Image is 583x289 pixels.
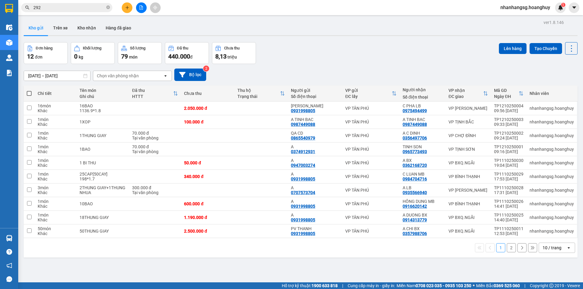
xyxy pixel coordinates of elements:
[48,21,73,35] button: Trên xe
[530,215,574,220] div: nhanhangsg.hoanghuy
[403,226,442,231] div: A CHI BX
[530,133,574,138] div: nhanhangsg.hoanghuy
[494,117,523,122] div: TP1210250003
[36,46,53,50] div: Đơn hàng
[132,94,173,99] div: HTTT
[6,263,12,268] span: notification
[25,5,29,10] span: search
[345,88,392,93] div: VP gửi
[291,172,339,176] div: A
[530,160,574,165] div: nhanhangsg.hoanghuy
[80,108,126,113] div: 1136.9*1.8
[345,229,397,234] div: VP TÂN PHÚ
[203,66,209,72] sup: 2
[234,86,288,102] th: Toggle SortBy
[448,147,488,152] div: VP TỊNH SƠN
[345,133,397,138] div: VP TÂN PHÚ
[571,5,577,10] span: caret-down
[476,282,520,289] span: Miền Bắc
[38,204,73,209] div: Khác
[291,226,339,231] div: PV THANH
[448,94,483,99] div: ĐC giao
[494,122,523,127] div: 09:33 [DATE]
[80,94,126,99] div: Ghi chú
[6,39,12,46] img: warehouse-icon
[150,2,161,13] button: aim
[282,282,338,289] span: Hỗ trợ kỹ thuật:
[80,119,126,124] div: 1XOP
[184,160,231,165] div: 50.000 đ
[448,174,488,179] div: VP BÌNH THẠNH
[291,199,339,204] div: A
[106,5,110,11] span: close-circle
[491,86,527,102] th: Toggle SortBy
[566,245,571,250] svg: open
[80,147,126,152] div: 1BAO
[38,91,73,96] div: Chi tiết
[345,188,397,193] div: VP TÂN PHÚ
[73,21,101,35] button: Kho nhận
[494,283,520,288] strong: 0369 525 060
[184,229,231,234] div: 2.500.000 đ
[38,117,73,122] div: 1 món
[558,5,563,10] img: icon-new-feature
[291,108,315,113] div: 0931998805
[291,103,339,108] div: VP THANH
[494,163,523,168] div: 19:04 [DATE]
[80,215,126,220] div: 18THUNG GIAY
[494,176,523,181] div: 17:53 [DATE]
[403,185,442,190] div: A LB
[291,94,339,99] div: Số điện thoại
[345,119,397,124] div: VP TÂN PHÚ
[38,108,73,113] div: Khác
[494,131,523,136] div: TP1210250002
[80,133,126,138] div: 1THUNG GIAY
[80,88,126,93] div: Tên món
[494,136,523,140] div: 09:24 [DATE]
[345,215,397,220] div: VP TÂN PHÚ
[215,53,227,60] span: 8,13
[494,88,519,93] div: Mã GD
[165,42,209,64] button: Đã thu440.000đ
[291,117,339,122] div: A TINH BAC
[494,190,523,195] div: 17:31 [DATE]
[530,119,574,124] div: nhanhangsg.hoanghuy
[403,108,427,113] div: 0975494499
[507,243,516,252] button: 2
[403,131,442,136] div: A C DINH
[139,5,143,10] span: file-add
[121,53,128,60] span: 79
[494,94,519,99] div: Ngày ĐH
[530,106,574,111] div: nhanhangsg.hoanghuy
[132,144,178,149] div: 70.000 đ
[403,158,442,163] div: A BX
[132,88,173,93] div: Đã thu
[125,5,129,10] span: plus
[80,185,126,195] div: 2THUNG GIAY+1THUNG NHUA
[24,71,90,81] input: Select a date range.
[184,201,231,206] div: 600.000 đ
[291,122,315,127] div: 0987449088
[212,42,256,64] button: Chưa thu8,13 triệu
[38,226,73,231] div: 50 món
[345,94,392,99] div: ĐC lấy
[494,231,523,236] div: 12:53 [DATE]
[132,185,178,190] div: 300.000 đ
[403,217,427,222] div: 0914313779
[342,86,400,102] th: Toggle SortBy
[494,226,523,231] div: TP1110250011
[24,42,68,64] button: Đơn hàng12đơn
[448,229,488,234] div: VP BXQ.NGÃI
[38,163,73,168] div: Khác
[80,172,126,176] div: 25CAP[50CAY]
[494,199,523,204] div: TP1110250026
[71,42,115,64] button: Khối lượng0kg
[129,86,181,102] th: Toggle SortBy
[345,201,397,206] div: VP TÂN PHÚ
[530,188,574,193] div: nhanhangsg.hoanghuy
[190,55,193,59] span: đ
[448,201,488,206] div: VP BÌNH THẠNH
[530,229,574,234] div: nhanhangsg.hoanghuy
[184,174,231,179] div: 340.000 đ
[27,53,34,60] span: 12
